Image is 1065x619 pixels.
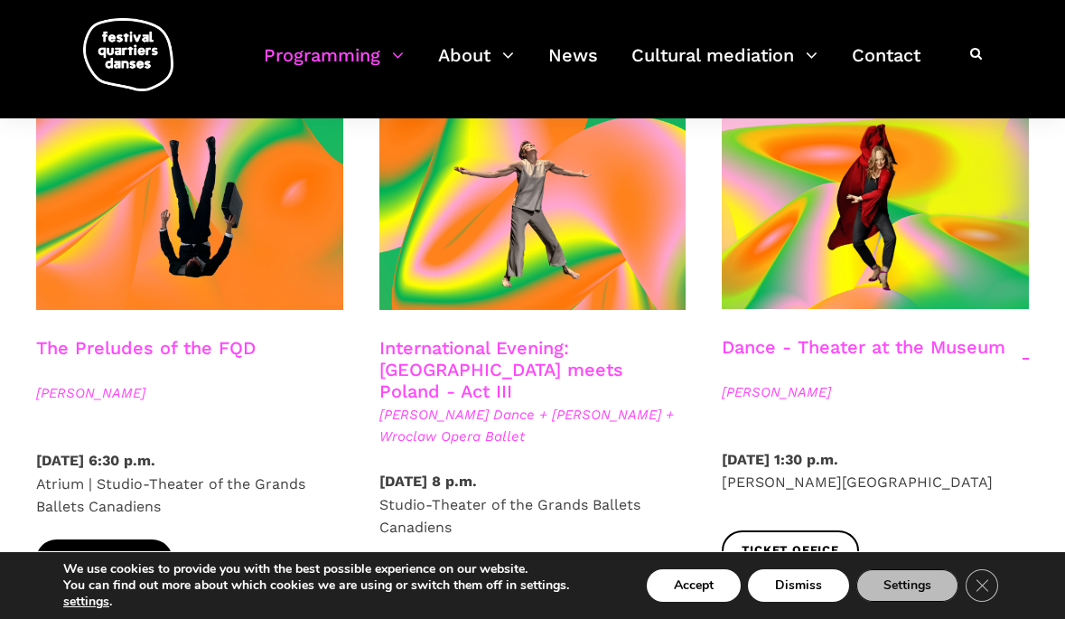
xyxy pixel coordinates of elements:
[36,452,155,469] font: [DATE] 6:30 p.m.
[775,577,822,594] font: Dismiss
[674,577,714,594] font: Accept
[548,40,598,93] a: News
[63,593,109,610] font: settings
[438,40,514,93] a: About
[966,569,998,602] button: Close GDPR Cookie Banner
[264,44,380,66] font: Programming
[631,44,794,66] font: Cultural mediation
[852,40,920,93] a: Contact
[856,569,958,602] button: Settings
[264,40,404,93] a: Programming
[379,337,623,402] a: International Evening: [GEOGRAPHIC_DATA] meets Poland - Act III
[631,40,817,93] a: Cultural mediation
[438,44,490,66] font: About
[722,474,993,491] font: [PERSON_NAME][GEOGRAPHIC_DATA]
[379,473,477,490] font: [DATE] 8 p.m.
[722,451,838,468] font: [DATE] 1:30 p.m.
[36,539,173,580] a: Ticket office
[722,336,1005,358] a: Dance - Theater at the Museum
[83,18,173,91] img: logo-fqd-med
[852,44,920,66] font: Contact
[722,384,831,400] font: [PERSON_NAME]
[742,544,838,558] font: Ticket office
[722,530,858,571] a: Ticket office
[883,577,931,594] font: Settings
[748,569,849,602] button: Dismiss
[63,577,569,594] font: You can find out more about which cookies we are using or switch them off in settings.
[548,44,598,66] font: News
[379,496,640,537] font: Studio-Theater of the Grands Ballets Canadiens
[379,407,674,445] font: [PERSON_NAME] Dance + [PERSON_NAME] + Wroclaw Opera Ballet
[63,594,109,610] button: settings
[109,593,112,610] font: .
[63,560,528,577] font: We use cookies to provide you with the best possible experience on our website.
[36,337,256,359] a: The Preludes of the FQD
[36,385,145,401] font: [PERSON_NAME]
[36,475,305,516] font: Atrium | Studio-Theater of the Grands Ballets Canadiens
[647,569,741,602] button: Accept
